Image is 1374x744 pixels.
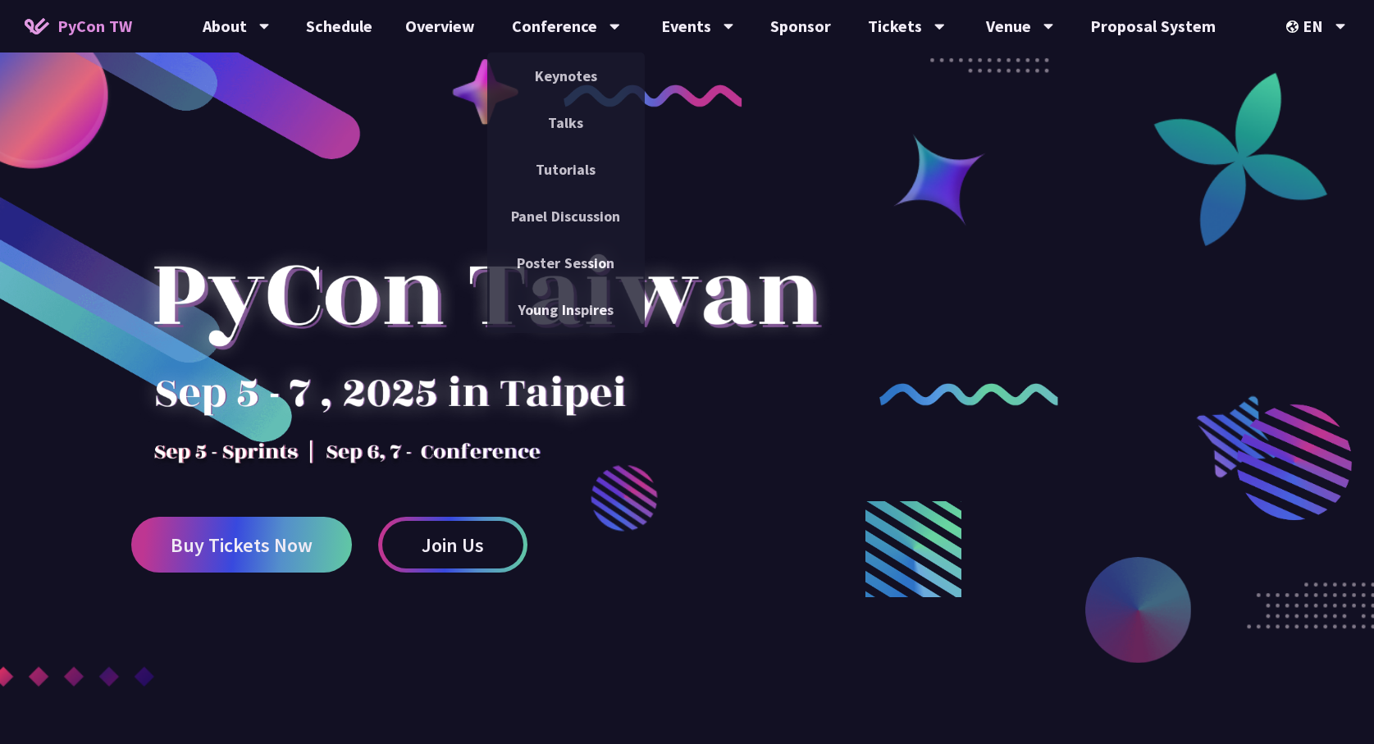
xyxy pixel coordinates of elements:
[487,150,645,189] a: Tutorials
[57,14,132,39] span: PyCon TW
[564,84,742,107] img: curly-1.ebdbada.png
[171,535,313,555] span: Buy Tickets Now
[8,6,148,47] a: PyCon TW
[1286,21,1303,33] img: Locale Icon
[487,244,645,282] a: Poster Session
[487,57,645,95] a: Keynotes
[25,18,49,34] img: Home icon of PyCon TW 2025
[879,383,1058,405] img: curly-2.e802c9f.png
[487,197,645,235] a: Panel Discussion
[487,103,645,142] a: Talks
[131,517,352,573] a: Buy Tickets Now
[378,517,527,573] a: Join Us
[422,535,484,555] span: Join Us
[487,290,645,329] a: Young Inspires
